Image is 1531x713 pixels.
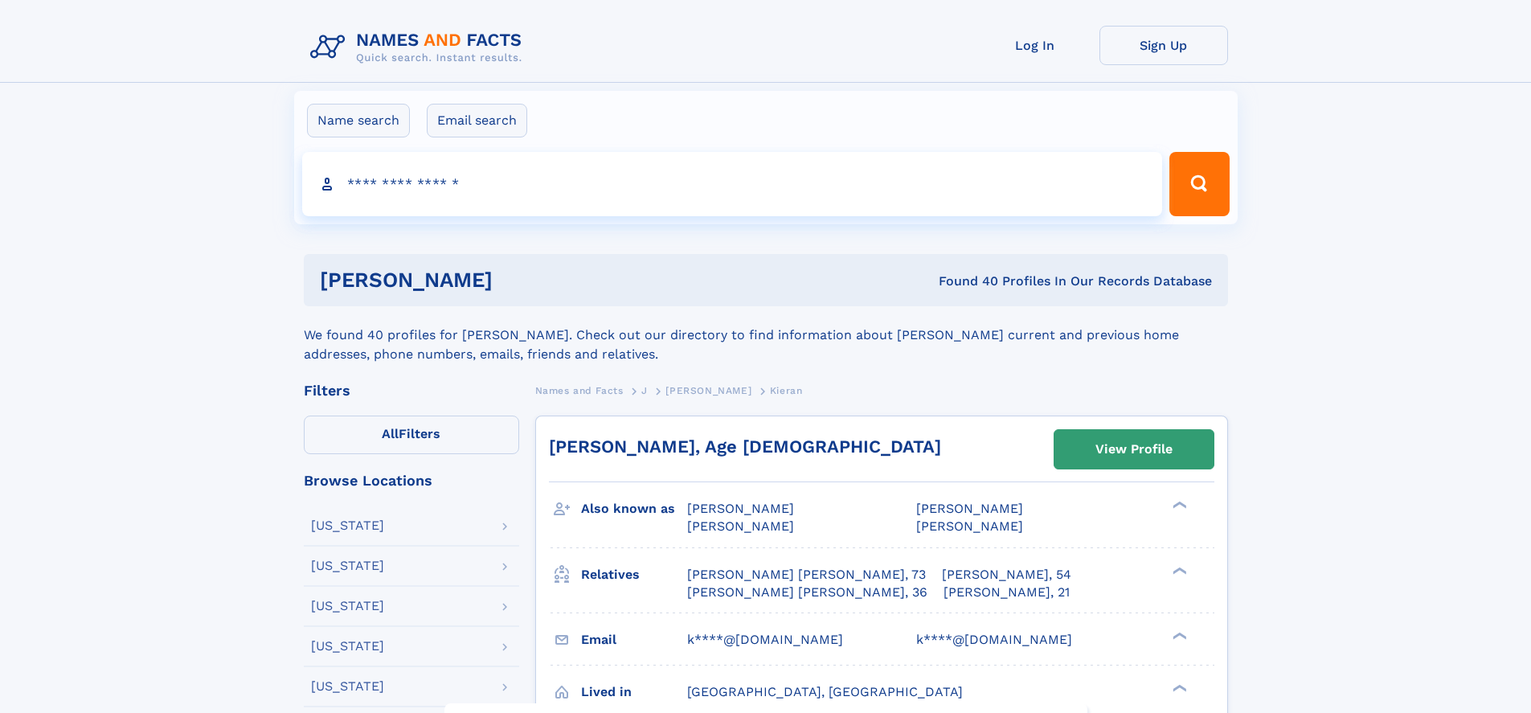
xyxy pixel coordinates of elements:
a: Sign Up [1099,26,1228,65]
div: Browse Locations [304,473,519,488]
span: [PERSON_NAME] [916,501,1023,516]
a: [PERSON_NAME], 21 [944,584,1070,601]
div: [US_STATE] [311,640,384,653]
span: J [641,385,648,396]
h1: [PERSON_NAME] [320,270,716,290]
div: ❯ [1169,630,1188,641]
a: Names and Facts [535,380,624,400]
a: J [641,380,648,400]
div: [US_STATE] [311,680,384,693]
h3: Email [581,626,687,654]
span: Kieran [770,385,803,396]
a: [PERSON_NAME] [PERSON_NAME], 73 [687,566,926,584]
span: [PERSON_NAME] [916,518,1023,534]
img: Logo Names and Facts [304,26,535,69]
h3: Relatives [581,561,687,588]
span: [PERSON_NAME] [687,518,794,534]
div: View Profile [1095,431,1173,468]
a: [PERSON_NAME], Age [DEMOGRAPHIC_DATA] [549,436,941,457]
span: [GEOGRAPHIC_DATA], [GEOGRAPHIC_DATA] [687,684,963,699]
div: [US_STATE] [311,559,384,572]
h3: Lived in [581,678,687,706]
span: [PERSON_NAME] [687,501,794,516]
span: All [382,426,399,441]
h3: Also known as [581,495,687,522]
label: Email search [427,104,527,137]
a: [PERSON_NAME], 54 [942,566,1071,584]
a: View Profile [1054,430,1214,469]
div: [US_STATE] [311,519,384,532]
div: ❯ [1169,565,1188,576]
div: Filters [304,383,519,398]
div: Found 40 Profiles In Our Records Database [715,272,1212,290]
div: [US_STATE] [311,600,384,613]
label: Name search [307,104,410,137]
div: ❯ [1169,682,1188,693]
a: [PERSON_NAME] [PERSON_NAME], 36 [687,584,927,601]
span: [PERSON_NAME] [665,385,751,396]
div: ❯ [1169,500,1188,510]
a: [PERSON_NAME] [665,380,751,400]
input: search input [302,152,1163,216]
label: Filters [304,416,519,454]
button: Search Button [1169,152,1229,216]
div: We found 40 profiles for [PERSON_NAME]. Check out our directory to find information about [PERSON... [304,306,1228,364]
a: Log In [971,26,1099,65]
